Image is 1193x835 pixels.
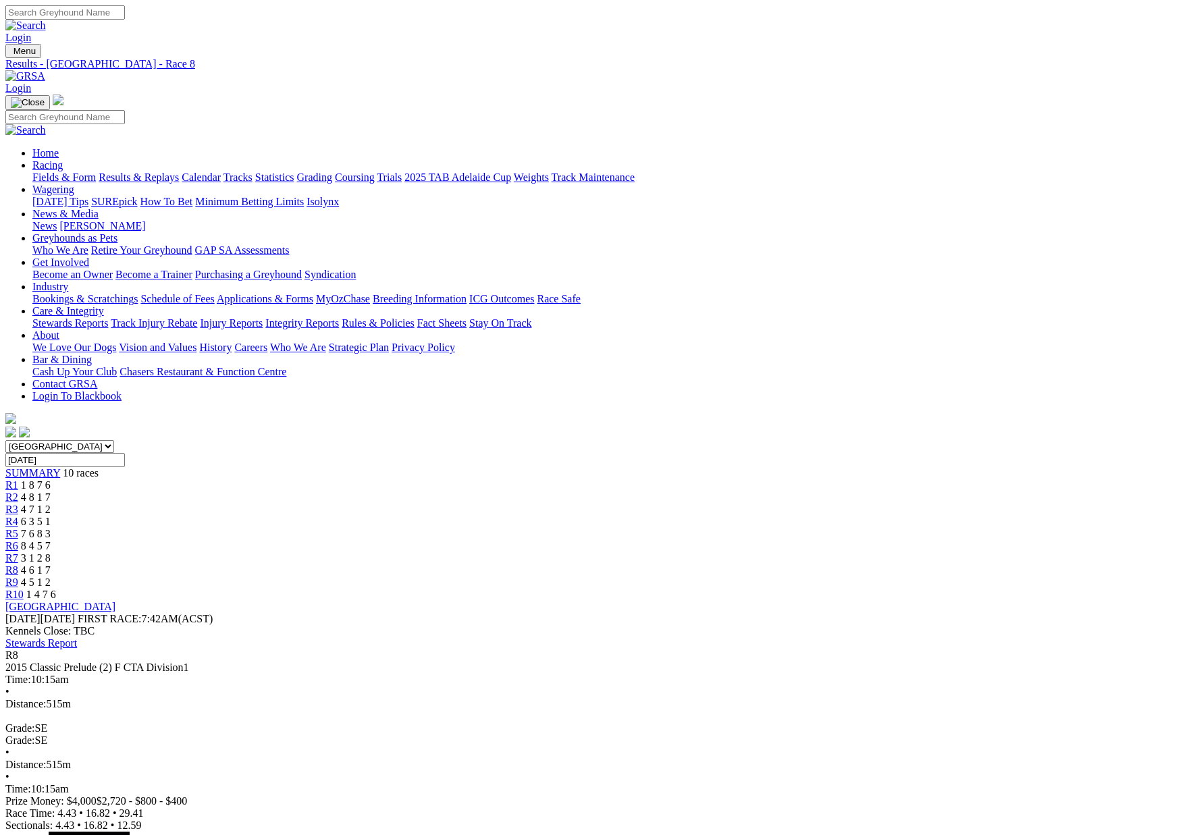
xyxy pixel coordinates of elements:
a: R6 [5,540,18,551]
a: Injury Reports [200,317,263,329]
a: GAP SA Assessments [195,244,290,256]
span: Menu [14,46,36,56]
a: Careers [234,342,267,353]
a: Privacy Policy [392,342,455,353]
div: SE [5,722,1188,734]
img: Search [5,124,46,136]
input: Select date [5,453,125,467]
a: MyOzChase [316,293,370,304]
a: Vision and Values [119,342,196,353]
span: 29.41 [120,807,144,819]
span: 4 8 1 7 [21,491,51,503]
span: Race Time: [5,807,55,819]
a: SUMMARY [5,467,60,479]
button: Toggle navigation [5,44,41,58]
a: Results - [GEOGRAPHIC_DATA] - Race 8 [5,58,1188,70]
a: Statistics [255,171,294,183]
img: logo-grsa-white.png [53,95,63,105]
a: Login [5,32,31,43]
a: Get Involved [32,257,89,268]
a: Fields & Form [32,171,96,183]
a: Wagering [32,184,74,195]
a: Applications & Forms [217,293,313,304]
a: Greyhounds as Pets [32,232,117,244]
span: 4.43 [57,807,76,819]
a: News [32,220,57,232]
span: 8 4 5 7 [21,540,51,551]
span: R4 [5,516,18,527]
a: Isolynx [307,196,339,207]
a: R9 [5,576,18,588]
a: Track Injury Rebate [111,317,197,329]
a: R1 [5,479,18,491]
a: Strategic Plan [329,342,389,353]
span: 1 4 7 6 [26,589,56,600]
a: R2 [5,491,18,503]
a: History [199,342,232,353]
a: Tracks [223,171,253,183]
a: Bookings & Scratchings [32,293,138,304]
a: Login To Blackbook [32,390,122,402]
span: Time: [5,674,31,685]
a: ICG Outcomes [469,293,534,304]
div: 10:15am [5,783,1188,795]
a: [DATE] Tips [32,196,88,207]
span: [DATE] [5,613,41,624]
a: Retire Your Greyhound [91,244,192,256]
a: Care & Integrity [32,305,104,317]
span: 6 3 5 1 [21,516,51,527]
input: Search [5,5,125,20]
div: Racing [32,171,1188,184]
div: Kennels Close: TBC [5,625,1188,637]
span: • [5,771,9,782]
a: Breeding Information [373,293,467,304]
a: Track Maintenance [552,171,635,183]
input: Search [5,110,125,124]
a: Stewards Report [5,637,77,649]
a: R3 [5,504,18,515]
a: Who We Are [32,244,88,256]
span: • [5,686,9,697]
a: Racing [32,159,63,171]
a: Stay On Track [469,317,531,329]
span: Distance: [5,759,46,770]
span: 4 6 1 7 [21,564,51,576]
div: Prize Money: $4,000 [5,795,1188,807]
a: Results & Replays [99,171,179,183]
img: Search [5,20,46,32]
span: 10 races [63,467,99,479]
a: We Love Our Dogs [32,342,116,353]
span: FIRST RACE: [78,613,141,624]
a: R10 [5,589,24,600]
div: Bar & Dining [32,366,1188,378]
span: 4 7 1 2 [21,504,51,515]
span: Grade: [5,734,35,746]
a: Weights [514,171,549,183]
img: logo-grsa-white.png [5,413,16,424]
a: 2025 TAB Adelaide Cup [404,171,511,183]
a: Stewards Reports [32,317,108,329]
a: R7 [5,552,18,564]
div: 10:15am [5,674,1188,686]
div: Get Involved [32,269,1188,281]
button: Toggle navigation [5,95,50,110]
span: [DATE] [5,613,75,624]
span: 3 1 2 8 [21,552,51,564]
a: Who We Are [270,342,326,353]
span: • [77,819,81,831]
div: Wagering [32,196,1188,208]
span: R5 [5,528,18,539]
div: 2015 Classic Prelude (2) F CTA Division1 [5,662,1188,674]
a: [PERSON_NAME] [59,220,145,232]
span: $2,720 - $800 - $400 [97,795,188,807]
a: SUREpick [91,196,137,207]
a: Race Safe [537,293,580,304]
span: 12.59 [117,819,141,831]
